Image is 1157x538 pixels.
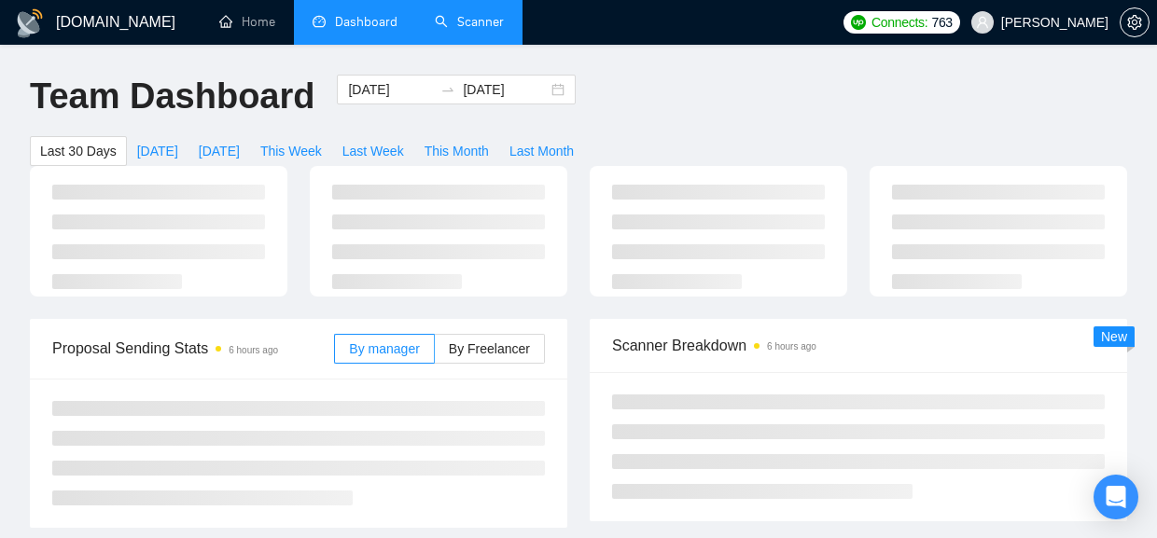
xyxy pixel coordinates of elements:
span: This Week [260,141,322,161]
span: user [976,16,989,29]
img: logo [15,8,45,38]
time: 6 hours ago [229,345,278,355]
button: Last Week [332,136,414,166]
img: upwork-logo.png [851,15,866,30]
span: Dashboard [335,14,397,30]
button: [DATE] [188,136,250,166]
div: Open Intercom Messenger [1094,475,1138,519]
span: [DATE] [199,141,240,161]
h1: Team Dashboard [30,75,314,118]
span: swap-right [440,82,455,97]
span: Last Month [509,141,574,161]
span: Scanner Breakdown [612,334,1105,357]
input: End date [463,79,548,100]
a: searchScanner [435,14,504,30]
time: 6 hours ago [767,341,816,352]
span: By Freelancer [449,341,530,356]
button: Last 30 Days [30,136,127,166]
button: This Week [250,136,332,166]
button: [DATE] [127,136,188,166]
span: 763 [931,12,952,33]
span: dashboard [313,15,326,28]
button: setting [1120,7,1150,37]
input: Start date [348,79,433,100]
span: to [440,82,455,97]
button: This Month [414,136,499,166]
a: homeHome [219,14,275,30]
span: Last Week [342,141,404,161]
span: This Month [425,141,489,161]
span: setting [1121,15,1149,30]
span: Last 30 Days [40,141,117,161]
span: [DATE] [137,141,178,161]
span: By manager [349,341,419,356]
span: New [1101,329,1127,344]
a: setting [1120,15,1150,30]
span: Proposal Sending Stats [52,337,334,360]
button: Last Month [499,136,584,166]
span: Connects: [871,12,927,33]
